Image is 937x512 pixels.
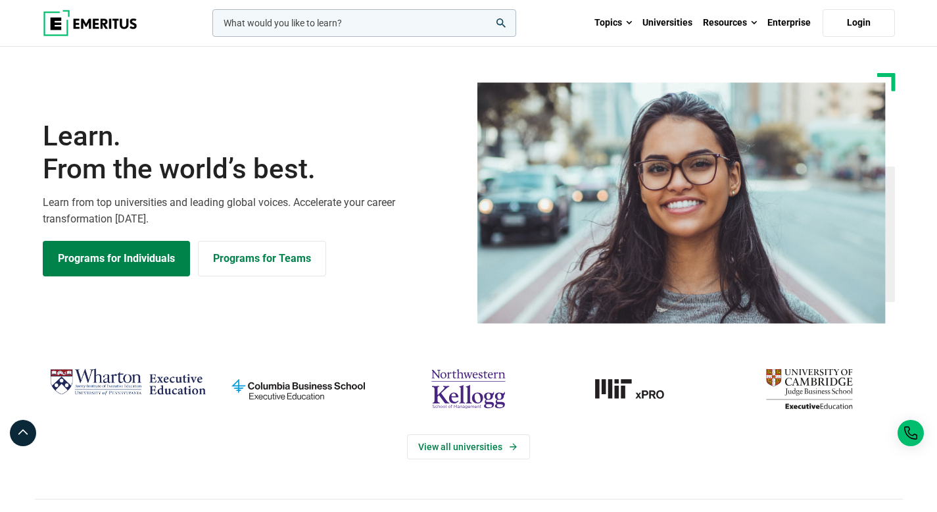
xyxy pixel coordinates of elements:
[477,82,886,324] img: Learn from the world's best
[43,194,461,228] p: Learn from top universities and leading global voices. Accelerate your career transformation [DATE].
[220,363,377,415] img: columbia-business-school
[43,120,461,186] h1: Learn.
[560,363,717,415] img: MIT xPRO
[198,241,326,276] a: Explore for Business
[49,363,206,402] img: Wharton Executive Education
[731,363,888,415] img: cambridge-judge-business-school
[43,241,190,276] a: Explore Programs
[823,9,895,37] a: Login
[43,153,461,186] span: From the world’s best.
[560,363,717,415] a: MIT-xPRO
[212,9,516,37] input: woocommerce-product-search-field-0
[390,363,547,415] img: northwestern-kellogg
[407,434,530,459] a: View Universities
